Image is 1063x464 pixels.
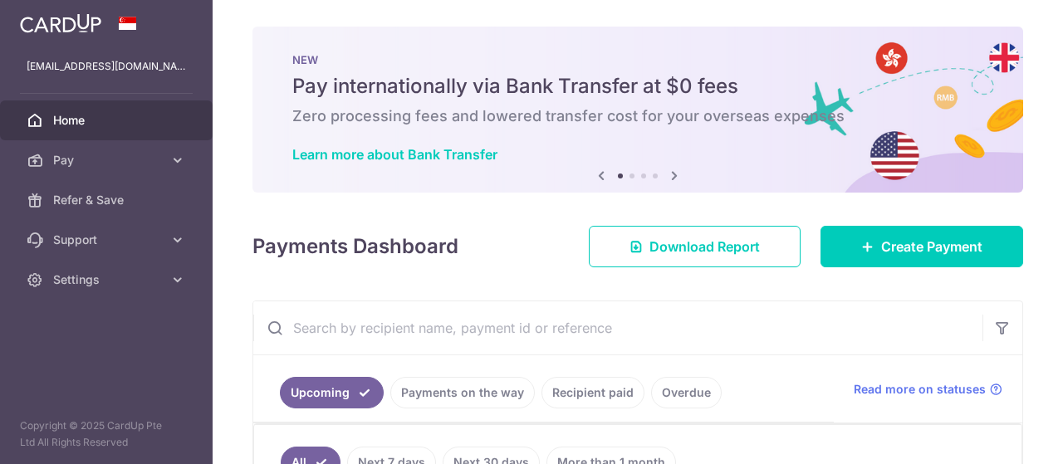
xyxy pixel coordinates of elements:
[53,271,163,288] span: Settings
[53,152,163,169] span: Pay
[651,377,722,408] a: Overdue
[53,192,163,208] span: Refer & Save
[292,73,983,100] h5: Pay internationally via Bank Transfer at $0 fees
[280,377,384,408] a: Upcoming
[252,27,1023,193] img: Bank transfer banner
[821,226,1023,267] a: Create Payment
[253,301,982,354] input: Search by recipient name, payment id or reference
[854,381,1002,398] a: Read more on statuses
[649,237,760,256] span: Download Report
[292,106,983,126] h6: Zero processing fees and lowered transfer cost for your overseas expenses
[27,58,186,75] p: [EMAIL_ADDRESS][DOMAIN_NAME]
[292,53,983,66] p: NEW
[881,237,982,256] span: Create Payment
[541,377,644,408] a: Recipient paid
[854,381,986,398] span: Read more on statuses
[53,232,163,248] span: Support
[390,377,535,408] a: Payments on the way
[252,232,458,261] h4: Payments Dashboard
[292,146,497,163] a: Learn more about Bank Transfer
[20,13,101,33] img: CardUp
[53,112,163,129] span: Home
[589,226,801,267] a: Download Report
